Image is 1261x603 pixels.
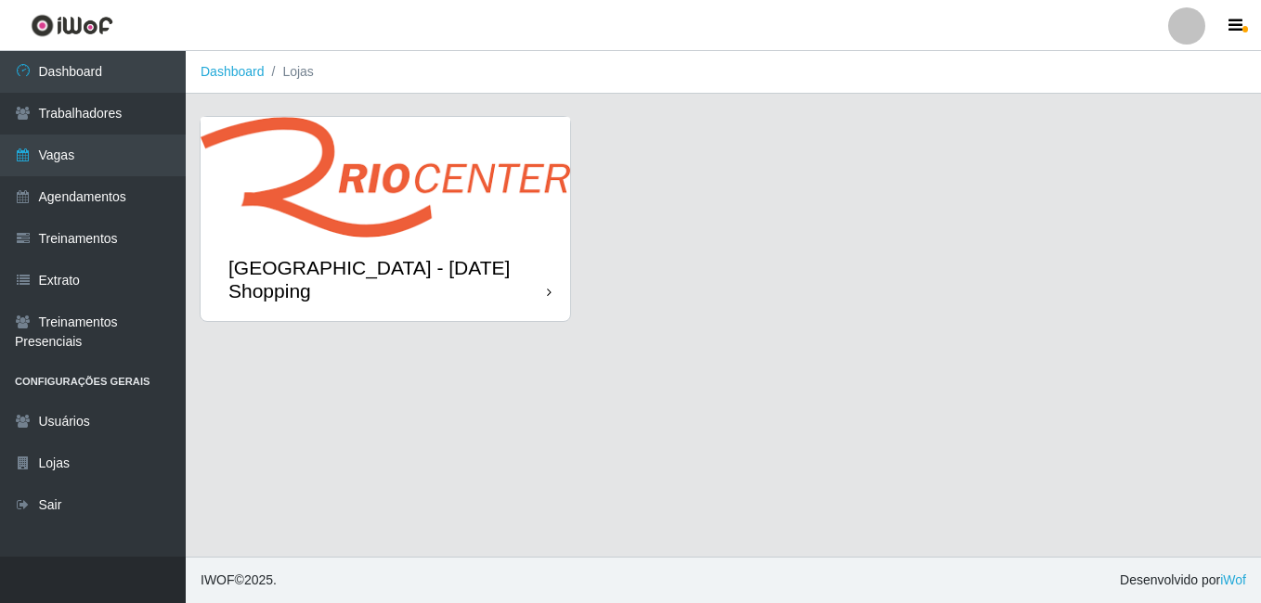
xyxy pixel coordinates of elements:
img: cardImg [201,117,570,237]
span: Desenvolvido por [1120,571,1246,590]
a: Dashboard [201,64,265,79]
a: iWof [1220,572,1246,587]
div: [GEOGRAPHIC_DATA] - [DATE] Shopping [228,256,547,302]
span: IWOF [201,572,235,587]
img: CoreUI Logo [31,14,113,37]
span: © 2025 . [201,571,277,590]
nav: breadcrumb [186,51,1261,94]
li: Lojas [265,62,314,82]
